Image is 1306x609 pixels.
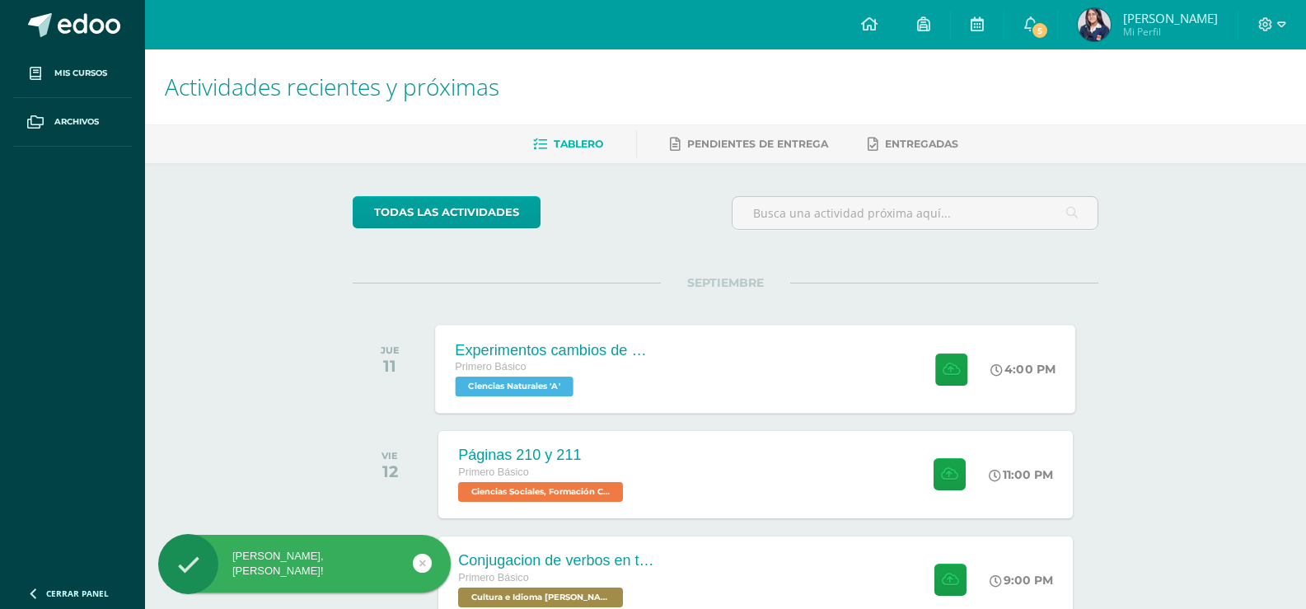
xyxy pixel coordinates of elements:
input: Busca una actividad próxima aquí... [733,197,1098,229]
a: Archivos [13,98,132,147]
a: Entregadas [868,131,958,157]
span: Cultura e Idioma Maya Garífuna o Xinca 'A' [458,588,623,607]
div: Experimentos cambios de estado de la materia [456,341,655,358]
span: SEPTIEMBRE [661,275,790,290]
a: Pendientes de entrega [670,131,828,157]
a: Tablero [533,131,603,157]
a: Mis cursos [13,49,132,98]
div: 11:00 PM [989,467,1053,482]
div: 12 [382,461,398,481]
div: 9:00 PM [990,573,1053,588]
div: VIE [382,450,398,461]
div: 4:00 PM [991,362,1056,377]
a: todas las Actividades [353,196,541,228]
span: 5 [1031,21,1049,40]
span: Cerrar panel [46,588,109,599]
span: Primero Básico [458,572,528,583]
span: Pendientes de entrega [687,138,828,150]
span: Entregadas [885,138,958,150]
span: Mis cursos [54,67,107,80]
span: Ciencias Sociales, Formación Ciudadana e Interculturalidad 'A' [458,482,623,502]
span: Mi Perfil [1123,25,1218,39]
div: JUE [381,344,400,356]
div: Conjugacion de verbos en tiempo pasado pa kaqchikel [458,552,656,569]
span: Primero Básico [458,466,528,478]
div: 11 [381,356,400,376]
span: Archivos [54,115,99,129]
span: Actividades recientes y próximas [165,71,499,102]
span: Primero Básico [456,361,527,372]
div: Páginas 210 y 211 [458,447,627,464]
div: [PERSON_NAME], [PERSON_NAME]! [158,549,451,579]
img: aea31ada7742175931e960879335381c.png [1078,8,1111,41]
span: [PERSON_NAME] [1123,10,1218,26]
span: Ciencias Naturales 'A' [456,377,573,396]
span: Tablero [554,138,603,150]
